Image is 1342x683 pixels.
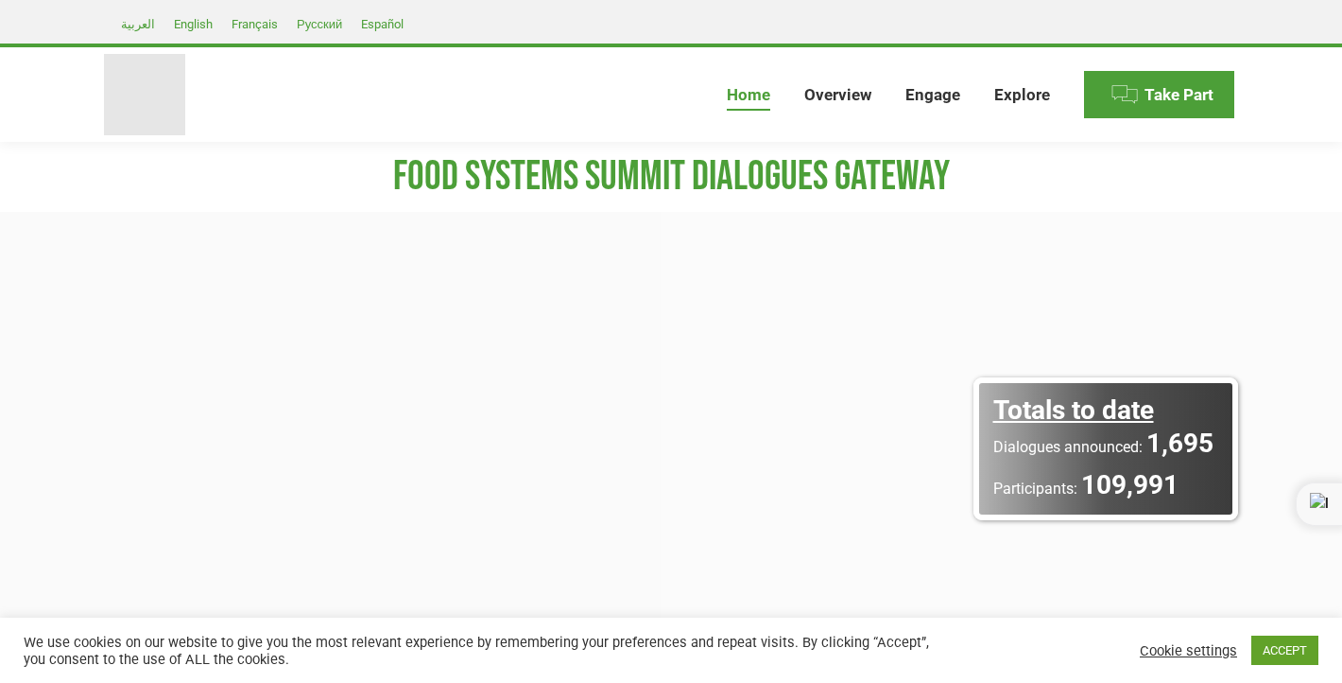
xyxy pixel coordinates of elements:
img: Menu icon [1110,80,1139,109]
span: 109,991 [1081,469,1179,500]
span: Take Part [1144,85,1213,105]
span: Explore [994,85,1050,105]
a: Dialogues announced: 1,695 [993,430,1218,458]
a: العربية [112,12,164,35]
h1: FOOD SYSTEMS SUMMIT DIALOGUES GATEWAY [104,151,1238,202]
span: العربية [121,17,155,31]
a: Français [222,12,287,35]
span: Engage [905,85,960,105]
a: Русский [287,12,352,35]
span: Русский [297,17,342,31]
span: Dialogues announced: [993,438,1143,456]
a: English [164,12,222,35]
span: Français [232,17,278,31]
img: Food Systems Summit Dialogues [104,54,185,135]
a: Participants: 109,991 [993,472,1218,499]
a: Español [352,12,413,35]
div: We use cookies on our website to give you the most relevant experience by remembering your prefer... [24,634,930,668]
span: 1,695 [1146,428,1213,459]
span: Participants: [993,480,1077,498]
a: ACCEPT [1251,636,1318,665]
span: English [174,17,213,31]
a: Cookie settings [1140,642,1237,659]
span: Español [361,17,404,31]
div: Totals to date [993,397,1218,424]
span: Overview [804,85,871,105]
span: Home [727,85,770,105]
